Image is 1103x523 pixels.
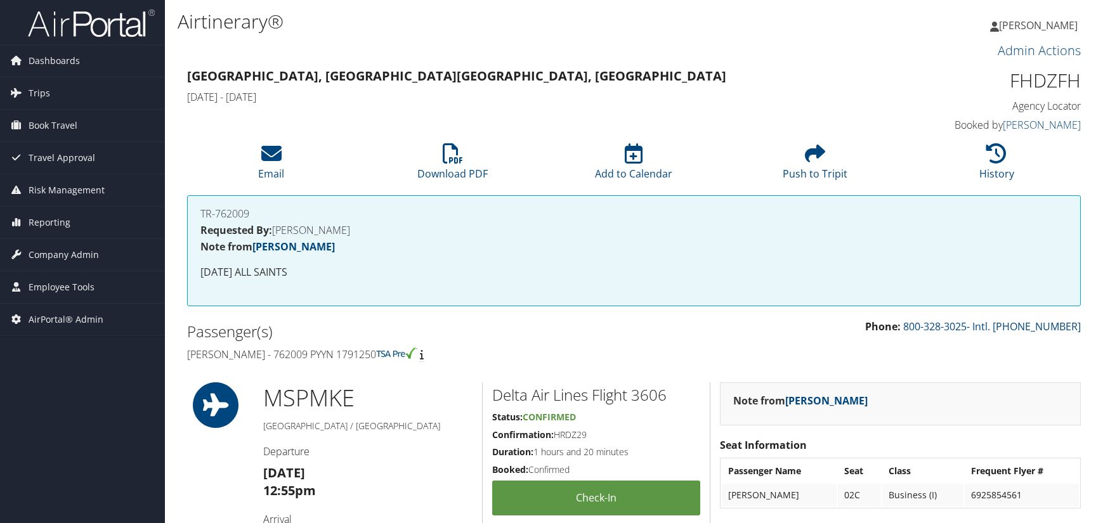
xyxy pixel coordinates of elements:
[29,45,80,77] span: Dashboards
[187,347,625,361] h4: [PERSON_NAME] - 762009 PYYN 1791250
[187,67,726,84] strong: [GEOGRAPHIC_DATA], [GEOGRAPHIC_DATA] [GEOGRAPHIC_DATA], [GEOGRAPHIC_DATA]
[882,460,964,482] th: Class
[903,320,1081,333] a: 800-328-3025- Intl. [PHONE_NUMBER]
[720,438,807,452] strong: Seat Information
[200,225,1067,235] h4: [PERSON_NAME]
[865,320,901,333] strong: Phone:
[417,150,488,181] a: Download PDF
[492,463,528,475] strong: Booked:
[783,150,847,181] a: Push to Tripit
[263,482,316,499] strong: 12:55pm
[200,209,1067,219] h4: TR-762009
[965,484,1079,507] td: 6925854561
[492,446,701,458] h5: 1 hours and 20 minutes
[376,347,417,359] img: tsa-precheck.png
[733,394,868,408] strong: Note from
[492,384,701,406] h2: Delta Air Lines Flight 3606
[29,142,95,174] span: Travel Approval
[28,8,155,38] img: airportal-logo.png
[990,6,1090,44] a: [PERSON_NAME]
[200,223,272,237] strong: Requested By:
[871,99,1081,113] h4: Agency Locator
[999,18,1078,32] span: [PERSON_NAME]
[200,264,1067,281] p: [DATE] ALL SAINTS
[263,420,473,432] h5: [GEOGRAPHIC_DATA] / [GEOGRAPHIC_DATA]
[722,484,837,507] td: [PERSON_NAME]
[29,239,99,271] span: Company Admin
[187,321,625,342] h2: Passenger(s)
[882,484,964,507] td: Business (I)
[979,150,1014,181] a: History
[252,240,335,254] a: [PERSON_NAME]
[29,207,70,238] span: Reporting
[258,150,284,181] a: Email
[29,174,105,206] span: Risk Management
[187,90,852,104] h4: [DATE] - [DATE]
[838,484,880,507] td: 02C
[722,460,837,482] th: Passenger Name
[263,464,305,481] strong: [DATE]
[492,429,701,441] h5: HRDZ29
[29,271,95,303] span: Employee Tools
[523,411,576,423] span: Confirmed
[965,460,1079,482] th: Frequent Flyer #
[492,463,701,476] h5: Confirmed
[492,429,554,441] strong: Confirmation:
[492,411,523,423] strong: Status:
[178,8,786,35] h1: Airtinerary®
[29,110,77,141] span: Book Travel
[29,77,50,109] span: Trips
[595,150,672,181] a: Add to Calendar
[838,460,880,482] th: Seat
[998,42,1081,59] a: Admin Actions
[263,382,473,414] h1: MSP MKE
[200,240,335,254] strong: Note from
[1003,118,1081,132] a: [PERSON_NAME]
[263,444,473,458] h4: Departure
[871,118,1081,132] h4: Booked by
[785,394,868,408] a: [PERSON_NAME]
[871,67,1081,94] h1: FHDZFH
[492,446,533,458] strong: Duration:
[492,481,701,515] a: Check-in
[29,304,103,335] span: AirPortal® Admin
